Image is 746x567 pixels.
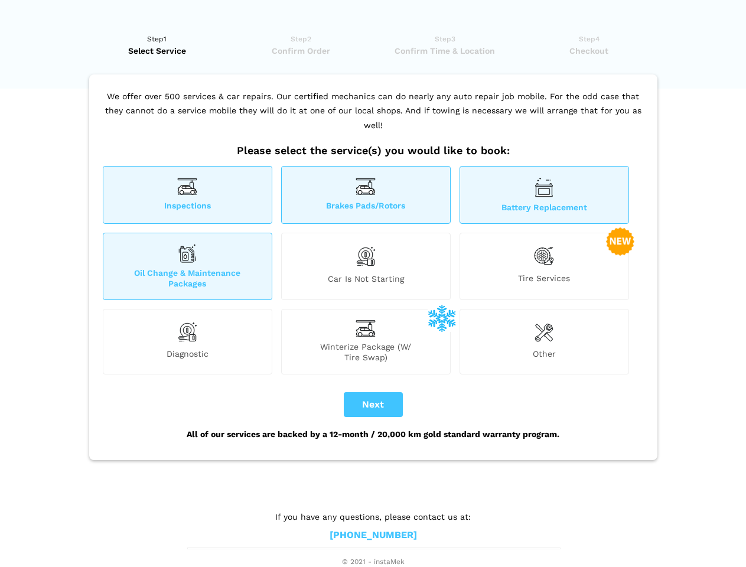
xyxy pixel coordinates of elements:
a: Step2 [233,33,369,57]
p: We offer over 500 services & car repairs. Our certified mechanics can do nearly any auto repair j... [100,89,647,145]
span: Other [460,348,628,363]
p: If you have any questions, please contact us at: [187,510,559,523]
a: Step3 [377,33,513,57]
span: Oil Change & Maintenance Packages [103,268,272,289]
button: Next [344,392,403,417]
a: [PHONE_NUMBER] [330,529,417,542]
span: Tire Services [460,273,628,289]
span: Confirm Time & Location [377,45,513,57]
span: Car is not starting [282,273,450,289]
img: winterize-icon_1.png [428,304,456,332]
img: new-badge-2-48.png [606,227,634,256]
a: Step1 [89,33,226,57]
span: Confirm Order [233,45,369,57]
h2: Please select the service(s) you would like to book: [100,144,647,157]
span: Select Service [89,45,226,57]
span: Battery Replacement [460,202,628,213]
div: All of our services are backed by a 12-month / 20,000 km gold standard warranty program. [100,417,647,451]
a: Step4 [521,33,657,57]
span: © 2021 - instaMek [187,558,559,567]
span: Brakes Pads/Rotors [282,200,450,213]
span: Winterize Package (W/ Tire Swap) [282,341,450,363]
span: Inspections [103,200,272,213]
span: Diagnostic [103,348,272,363]
span: Checkout [521,45,657,57]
